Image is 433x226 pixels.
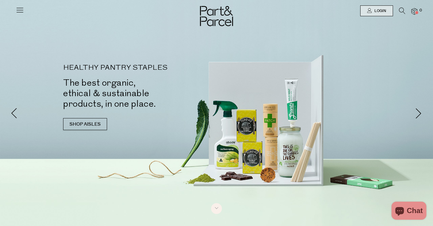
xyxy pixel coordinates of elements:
[418,8,423,13] span: 0
[200,6,233,26] img: Part&Parcel
[360,5,393,16] a: Login
[63,118,107,130] a: SHOP AISLES
[390,202,428,221] inbox-online-store-chat: Shopify online store chat
[63,64,226,72] p: HEALTHY PANTRY STAPLES
[411,8,417,14] a: 0
[373,8,386,14] span: Login
[63,78,226,109] h2: The best organic, ethical & sustainable products, in one place.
